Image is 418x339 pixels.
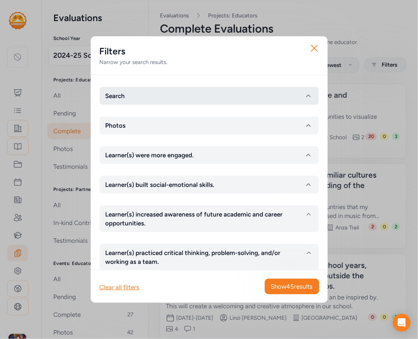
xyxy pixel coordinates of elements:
span: Learner(s) increased awareness of future academic and career opportunities. [106,210,305,228]
div: Clear all filters [100,283,140,292]
button: Learner(s) were more engaged. [100,146,319,164]
button: Learner(s) practiced critical thinking, problem-solving, and/or working as a team. [100,244,319,271]
button: Search [100,87,319,105]
span: Learner(s) practiced critical thinking, problem-solving, and/or working as a team. [106,248,305,266]
span: Search [106,91,125,100]
span: Learner(s) were more engaged. [106,151,194,160]
button: Show45results [265,279,319,294]
div: Narrow your search results. [100,58,319,66]
span: Show 45 results [271,282,313,291]
button: Learner(s) built social-emotional skills. [100,176,319,194]
button: Photos [100,117,319,134]
span: Photos [106,121,126,130]
div: Open Intercom Messenger [393,314,411,332]
button: Learner(s) increased awareness of future academic and career opportunities. [100,205,319,232]
h2: Filters [100,45,319,57]
span: Learner(s) built social-emotional skills. [106,180,215,189]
